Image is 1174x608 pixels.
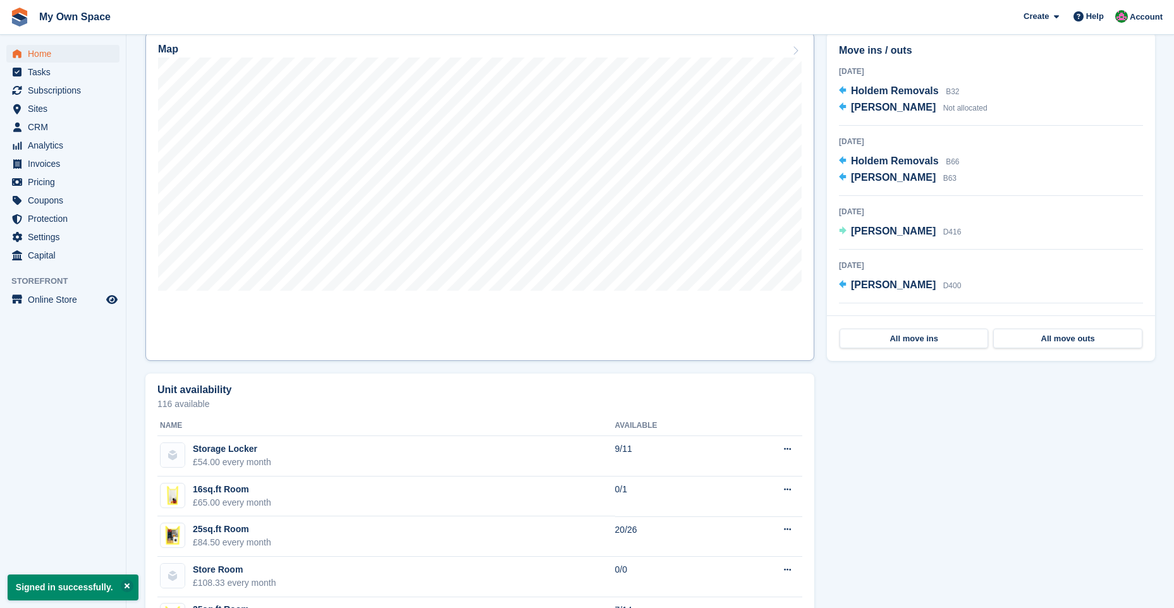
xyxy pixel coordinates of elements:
a: Holdem Removals B66 [839,154,960,170]
td: 20/26 [615,516,730,557]
div: £108.33 every month [193,576,276,590]
img: 16ft-storage-room-front-2.png [161,483,185,508]
a: [PERSON_NAME] B63 [839,170,957,186]
span: Analytics [28,137,104,154]
a: menu [6,63,119,81]
div: Store Room [193,563,276,576]
a: menu [6,192,119,209]
div: £65.00 every month [193,496,271,509]
div: Storage Locker [193,442,271,456]
span: Holdem Removals [851,155,939,166]
img: stora-icon-8386f47178a22dfd0bd8f6a31ec36ba5ce8667c1dd55bd0f319d3a0aa187defe.svg [10,8,29,27]
span: Help [1086,10,1104,23]
td: 9/11 [615,436,730,477]
div: 16sq.ft Room [193,483,271,496]
a: menu [6,45,119,63]
th: Available [615,416,730,436]
span: Capital [28,246,104,264]
div: 25sq.ft Room [193,523,271,536]
a: My Own Space [34,6,116,27]
span: B66 [946,157,959,166]
a: menu [6,228,119,246]
span: Account [1130,11,1163,23]
img: 25sqft_storage_room-front-3.png [161,523,185,547]
a: [PERSON_NAME] D416 [839,224,961,240]
a: Preview store [104,292,119,307]
div: £54.00 every month [193,456,271,469]
span: D416 [943,228,962,236]
span: Not allocated [943,104,988,112]
div: £84.50 every month [193,536,271,549]
a: Map [145,32,814,361]
span: Storefront [11,275,126,288]
span: [PERSON_NAME] [851,172,936,183]
th: Name [157,416,615,436]
a: All move outs [993,329,1142,349]
a: menu [6,291,119,308]
span: Home [28,45,104,63]
span: Protection [28,210,104,228]
a: menu [6,137,119,154]
a: [PERSON_NAME] D400 [839,277,961,294]
p: 116 available [157,399,802,408]
span: Invoices [28,155,104,173]
div: [DATE] [839,313,1143,325]
span: [PERSON_NAME] [851,279,936,290]
h2: Move ins / outs [839,43,1143,58]
span: Settings [28,228,104,246]
div: [DATE] [839,260,1143,271]
span: [PERSON_NAME] [851,226,936,236]
a: menu [6,155,119,173]
h2: Unit availability [157,384,231,396]
span: Holdem Removals [851,85,939,96]
td: 0/1 [615,477,730,517]
img: blank-unit-type-icon-ffbac7b88ba66c5e286b0e438baccc4b9c83835d4c34f86887a83fc20ec27e7b.svg [161,564,185,588]
div: [DATE] [839,66,1143,77]
a: menu [6,173,119,191]
td: 0/0 [615,557,730,597]
div: [DATE] [839,136,1143,147]
img: Lucy Parry [1115,10,1128,23]
span: [PERSON_NAME] [851,102,936,112]
div: [DATE] [839,206,1143,217]
span: Coupons [28,192,104,209]
span: B63 [943,174,957,183]
h2: Map [158,44,178,55]
span: Online Store [28,291,104,308]
a: menu [6,246,119,264]
a: Holdem Removals B32 [839,83,960,100]
a: [PERSON_NAME] Not allocated [839,100,988,116]
span: B32 [946,87,959,96]
a: All move ins [840,329,988,349]
a: menu [6,118,119,136]
span: D400 [943,281,962,290]
p: Signed in successfully. [8,575,138,600]
span: Tasks [28,63,104,81]
a: menu [6,82,119,99]
img: blank-unit-type-icon-ffbac7b88ba66c5e286b0e438baccc4b9c83835d4c34f86887a83fc20ec27e7b.svg [161,443,185,467]
a: menu [6,100,119,118]
span: CRM [28,118,104,136]
span: Pricing [28,173,104,191]
a: menu [6,210,119,228]
span: Create [1024,10,1049,23]
span: Subscriptions [28,82,104,99]
span: Sites [28,100,104,118]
